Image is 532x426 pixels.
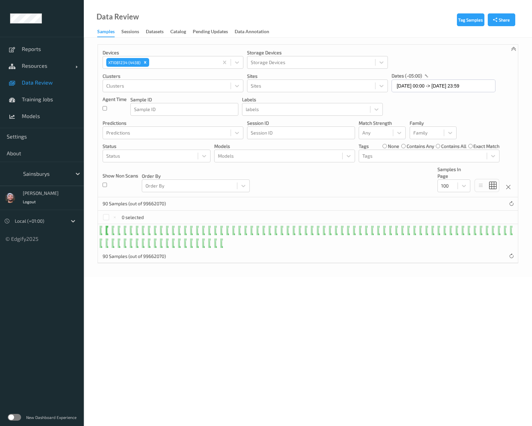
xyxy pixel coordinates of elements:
a: Catalog [170,27,193,37]
button: Tag Samples [457,13,484,26]
p: Devices [103,49,243,56]
p: Clusters [103,73,243,79]
a: Data Annotation [235,27,276,37]
p: Agent Time [103,96,127,103]
label: none [388,143,399,150]
label: exact match [473,143,499,150]
p: Match Strength [359,120,406,126]
div: Catalog [170,28,186,37]
p: Tags [359,143,369,150]
p: Show Non Scans [103,172,138,179]
div: Samples [97,28,115,37]
a: Sessions [121,27,146,37]
div: Data Annotation [235,28,269,37]
p: 90 Samples (out of 99662070) [103,200,166,207]
p: Sites [247,73,388,79]
p: Predictions [103,120,243,126]
div: Sessions [121,28,139,37]
div: XTI081234 (4438) [106,58,141,67]
div: Data Review [97,13,139,20]
a: Samples [97,27,121,37]
p: Session ID [247,120,355,126]
div: Pending Updates [193,28,228,37]
p: 90 Samples (out of 99662070) [103,253,166,260]
p: Models [214,143,355,150]
p: Storage Devices [247,49,388,56]
p: Samples In Page [437,166,470,179]
div: Datasets [146,28,164,37]
a: Pending Updates [193,27,235,37]
div: Remove XTI081234 (4438) [141,58,149,67]
button: Share [488,13,515,26]
p: 0 selected [122,214,144,221]
p: Family [410,120,457,126]
p: Sample ID [130,96,238,103]
p: dates (-05:00) [392,72,422,79]
p: Order By [142,173,250,179]
label: contains any [407,143,434,150]
p: labels [242,96,383,103]
label: contains all [441,143,466,150]
p: Status [103,143,211,150]
a: Datasets [146,27,170,37]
